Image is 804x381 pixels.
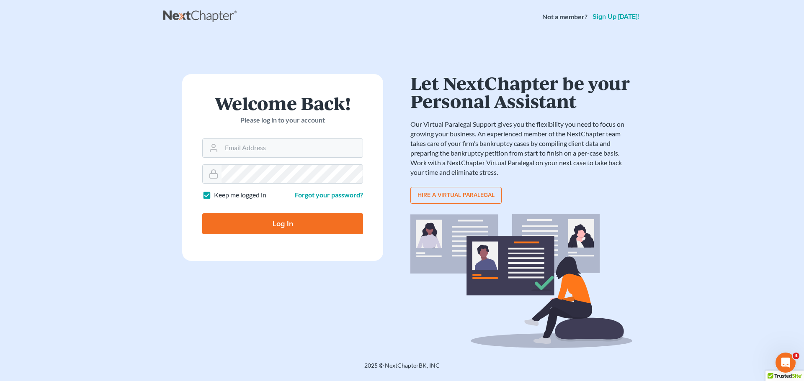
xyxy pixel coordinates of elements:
h1: Let NextChapter be your Personal Assistant [410,74,632,110]
input: Email Address [222,139,363,157]
label: Keep me logged in [214,190,266,200]
div: 2025 © NextChapterBK, INC [163,361,641,376]
img: virtual_paralegal_bg-b12c8cf30858a2b2c02ea913d52db5c468ecc422855d04272ea22d19010d70dc.svg [410,214,632,348]
input: Log In [202,213,363,234]
a: Sign up [DATE]! [591,13,641,20]
p: Please log in to your account [202,115,363,125]
a: Hire a virtual paralegal [410,187,502,204]
iframe: Intercom live chat [776,353,796,373]
p: Our Virtual Paralegal Support gives you the flexibility you need to focus on growing your busines... [410,120,632,177]
span: 4 [793,353,799,359]
a: Forgot your password? [295,191,363,199]
strong: Not a member? [542,12,588,22]
h1: Welcome Back! [202,94,363,112]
